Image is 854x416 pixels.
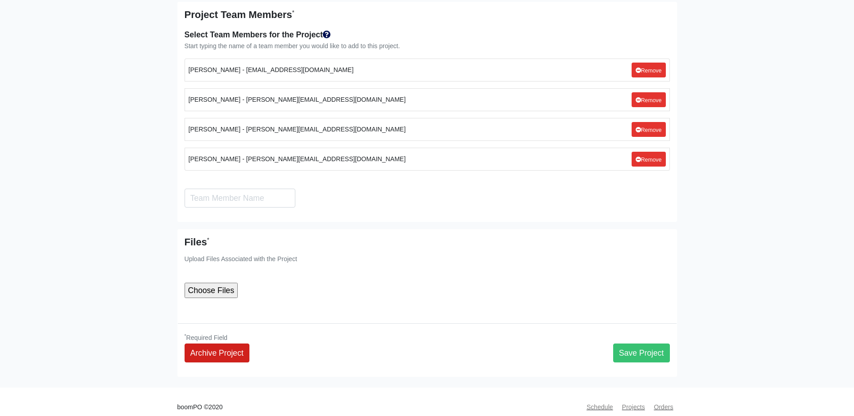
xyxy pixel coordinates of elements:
[185,41,670,51] div: Start typing the name of a team member you would like to add to this project.
[632,152,666,167] a: Remove
[185,30,331,39] strong: Select Team Members for the Project
[185,9,670,21] h5: Project Team Members
[583,398,617,416] a: Schedule
[650,398,677,416] a: Orders
[189,65,354,75] small: [PERSON_NAME] - [EMAIL_ADDRESS][DOMAIN_NAME]
[189,124,406,135] small: [PERSON_NAME] - [PERSON_NAME][EMAIL_ADDRESS][DOMAIN_NAME]
[632,63,666,77] a: Remove
[185,189,295,208] input: Search
[636,97,662,104] small: Remove
[619,398,649,416] a: Projects
[636,127,662,133] small: Remove
[613,344,670,362] button: Save Project
[189,95,406,105] small: [PERSON_NAME] - [PERSON_NAME][EMAIL_ADDRESS][DOMAIN_NAME]
[632,122,666,137] a: Remove
[632,92,666,107] a: Remove
[185,344,249,362] a: Archive Project
[185,334,228,341] small: Required Field
[185,236,670,248] h5: Files
[185,255,297,262] small: Upload Files Associated with the Project
[177,402,223,412] small: boomPO ©2020
[636,157,662,163] small: Remove
[636,68,662,74] small: Remove
[189,154,406,164] small: [PERSON_NAME] - [PERSON_NAME][EMAIL_ADDRESS][DOMAIN_NAME]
